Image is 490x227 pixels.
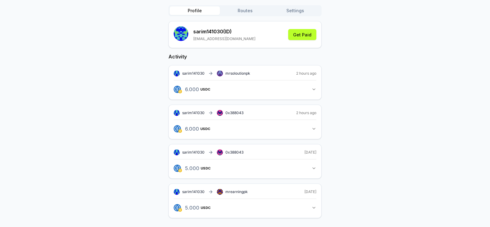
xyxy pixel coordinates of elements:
p: [EMAIL_ADDRESS][DOMAIN_NAME] [193,36,255,41]
span: USDC [201,166,211,170]
button: Settings [270,6,320,15]
button: Profile [170,6,220,15]
span: USDC [201,206,211,210]
img: logo.png [178,129,182,133]
span: mrsoloutionpk [225,71,250,76]
img: logo.png [174,165,181,172]
img: logo.png [174,86,181,93]
button: 5.000USDC [174,163,316,173]
img: logo.png [178,208,182,212]
span: 2 hours ago [296,71,316,76]
span: 0x388043 [225,150,243,154]
button: 6.000USDC [174,124,316,134]
h2: Activity [168,53,322,60]
button: Get Paid [288,29,316,40]
span: sarim141030 [182,189,205,194]
button: 5.000USDC [174,203,316,213]
button: Routes [220,6,270,15]
span: 0x388043 [225,110,243,115]
p: sarim141030 (ID) [193,28,255,35]
span: [DATE] [304,189,316,194]
button: 6.000USDC [174,84,316,95]
span: sarim141030 [182,110,205,115]
span: mrearningpk [225,189,248,194]
img: logo.png [178,90,182,93]
span: [DATE] [304,150,316,155]
img: logo.png [174,204,181,211]
span: 2 hours ago [296,110,316,115]
img: logo.png [178,169,182,172]
span: sarim141030 [182,150,205,155]
span: sarim141030 [182,71,205,76]
img: logo.png [174,125,181,132]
